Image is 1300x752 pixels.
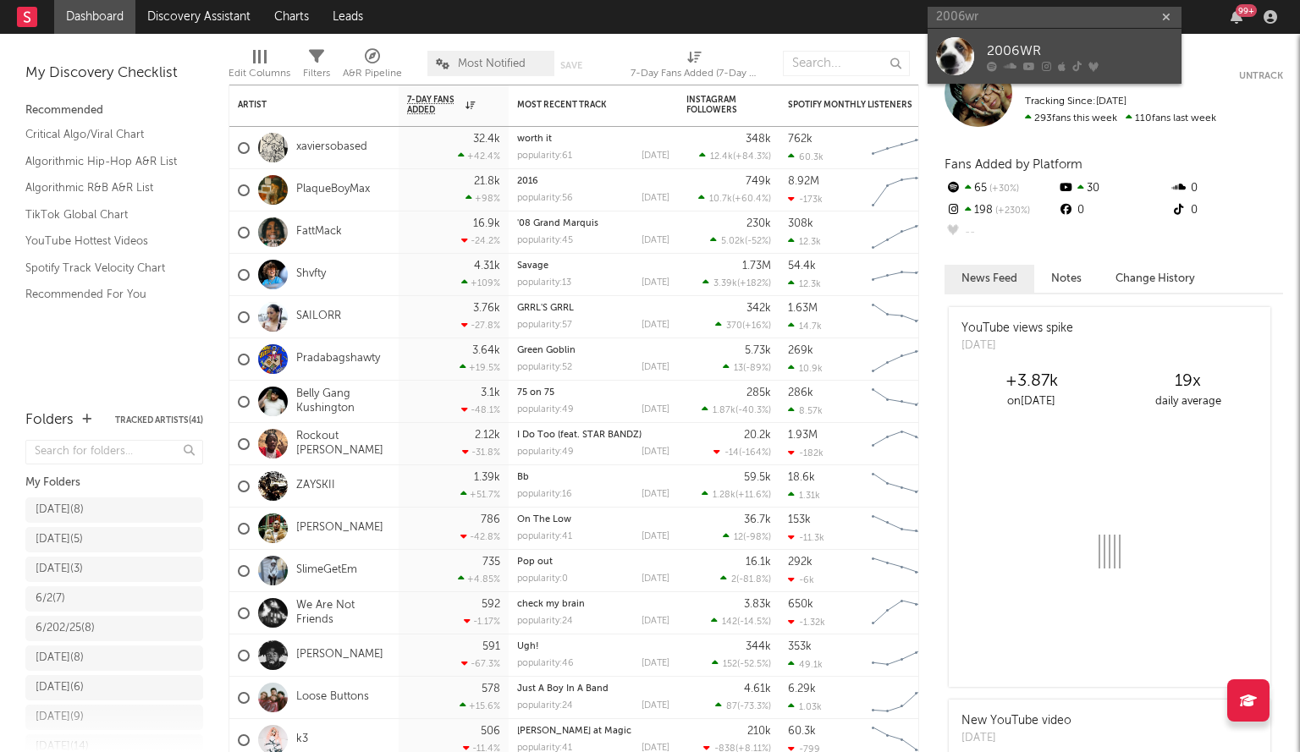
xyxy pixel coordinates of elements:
[296,352,380,366] a: Pradabagshawty
[296,183,370,197] a: PlaqueBoyMax
[517,659,574,668] div: popularity: 46
[642,151,669,161] div: [DATE]
[747,237,768,246] span: -52 %
[788,659,823,670] div: 49.1k
[642,532,669,541] div: [DATE]
[25,616,203,641] a: 6/202/25(8)
[746,387,771,398] div: 285k
[458,58,526,69] span: Most Notified
[482,641,500,652] div: 591
[631,42,757,91] div: 7-Day Fans Added (7-Day Fans Added)
[517,100,644,110] div: Most Recent Track
[987,184,1019,194] span: +30 %
[1110,392,1266,412] div: daily average
[296,479,335,493] a: ZAYSKII
[25,557,203,582] a: [DATE](3)
[642,490,669,499] div: [DATE]
[465,193,500,204] div: +98 %
[25,285,186,304] a: Recommended For You
[36,589,65,609] div: 6/2 ( 7 )
[481,387,500,398] div: 3.1k
[864,211,940,254] svg: Chart title
[788,574,814,585] div: -6k
[303,63,330,84] div: Filters
[517,304,574,313] a: GRRL'S GRRL
[517,194,573,203] div: popularity: 56
[702,277,771,288] div: ( )
[296,267,326,282] a: Shvfty
[517,261,669,271] div: Savage
[481,726,500,737] div: 506
[296,310,341,324] a: SAILORR
[945,158,1082,171] span: Fans Added by Platform
[517,642,669,651] div: Ugh!
[788,641,812,652] div: 353k
[945,200,1057,222] div: 198
[296,599,390,628] a: We Are Not Friends
[945,265,1034,293] button: News Feed
[712,658,771,669] div: ( )
[788,387,813,398] div: 286k
[741,448,768,458] span: -164 %
[788,194,823,205] div: -173k
[1239,68,1283,85] button: Untrack
[517,515,571,524] a: On The Low
[711,616,771,627] div: ( )
[296,690,369,705] a: Loose Buttons
[642,617,669,626] div: [DATE]
[746,557,771,568] div: 16.1k
[945,178,1057,200] div: 65
[642,659,669,668] div: [DATE]
[25,675,203,700] a: [DATE](6)
[715,320,771,331] div: ( )
[517,134,552,144] a: worth it
[740,702,768,711] span: -73.3 %
[464,616,500,627] div: -1.17 %
[746,364,768,373] span: -89 %
[1231,10,1242,24] button: 99+
[788,405,823,416] div: 8.57k
[517,388,669,398] div: 75 on 75
[788,532,824,543] div: -11.3k
[473,303,500,314] div: 3.76k
[560,61,582,70] button: Save
[229,42,290,91] div: Edit Columns
[482,683,500,694] div: 578
[296,733,308,747] a: k3
[462,447,500,458] div: -31.8 %
[472,345,500,356] div: 3.64k
[1057,178,1170,200] div: 30
[517,219,598,228] a: '08 Grand Marquis
[788,218,813,229] div: 308k
[788,134,812,145] div: 762k
[517,557,553,567] a: Pop out
[783,51,910,76] input: Search...
[698,193,771,204] div: ( )
[25,63,203,84] div: My Discovery Checklist
[788,363,823,374] div: 10.9k
[517,515,669,524] div: On The Low
[517,532,572,541] div: popularity: 41
[1025,113,1117,124] span: 293 fans this week
[642,194,669,203] div: [DATE]
[475,430,500,441] div: 2.12k
[788,617,825,628] div: -1.32k
[702,489,771,500] div: ( )
[642,278,669,288] div: [DATE]
[788,514,811,525] div: 153k
[460,531,500,542] div: -42.8 %
[115,416,203,425] button: Tracked Artists(41)
[296,225,342,239] a: FattMack
[407,95,461,115] span: 7-Day Fans Added
[788,490,820,501] div: 1.31k
[517,701,573,711] div: popularity: 24
[713,279,737,288] span: 3.39k
[517,727,669,736] div: Alice at Magic
[961,712,1071,730] div: New YouTube video
[788,472,815,483] div: 18.6k
[36,648,84,668] div: [DATE] ( 8 )
[788,278,821,289] div: 12.3k
[296,430,390,458] a: Rockout [PERSON_NAME]
[788,303,818,314] div: 1.63M
[238,100,365,110] div: Artist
